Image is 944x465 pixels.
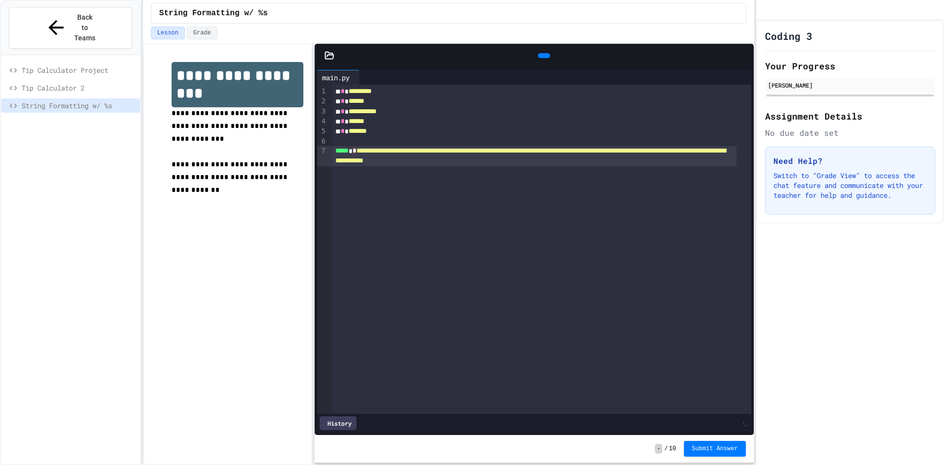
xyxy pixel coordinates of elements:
[765,29,812,43] h1: Coding 3
[317,126,327,136] div: 5
[655,444,662,454] span: -
[317,96,327,106] div: 2
[22,100,136,111] span: String Formatting w/ %s
[317,146,327,166] div: 7
[669,445,676,453] span: 10
[768,81,932,90] div: [PERSON_NAME]
[187,27,217,39] button: Grade
[9,7,132,49] button: Back to Teams
[317,137,327,147] div: 6
[159,7,268,19] span: String Formatting w/ %s
[773,155,927,167] h3: Need Help?
[22,65,136,75] span: Tip Calculator Project
[773,171,927,200] p: Switch to "Grade View" to access the chat feature and communicate with your teacher for help and ...
[684,441,746,457] button: Submit Answer
[317,87,327,96] div: 1
[765,127,935,139] div: No due date set
[664,445,668,453] span: /
[151,27,185,39] button: Lesson
[317,107,327,117] div: 3
[692,445,738,453] span: Submit Answer
[320,416,356,430] div: History
[317,70,360,85] div: main.py
[765,109,935,123] h2: Assignment Details
[317,72,354,83] div: main.py
[765,59,935,73] h2: Your Progress
[317,117,327,126] div: 4
[73,12,96,43] span: Back to Teams
[22,83,136,93] span: Tip Calculator 2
